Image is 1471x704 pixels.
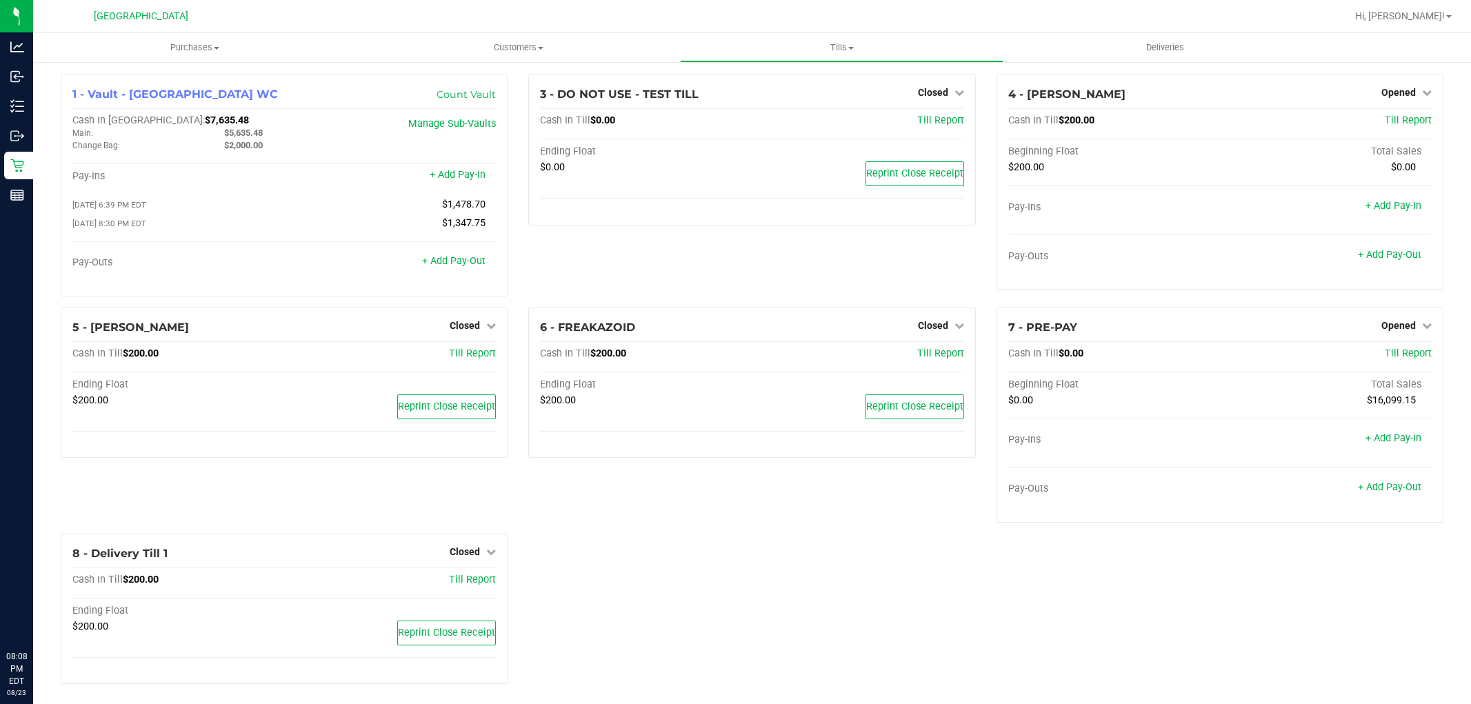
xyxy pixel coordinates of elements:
p: 08/23 [6,687,27,698]
span: $200.00 [72,394,108,406]
a: + Add Pay-In [1365,200,1421,212]
a: Till Report [449,348,496,359]
span: $0.00 [540,161,565,173]
span: 7 - PRE-PAY [1008,321,1077,334]
button: Reprint Close Receipt [397,394,496,419]
span: $1,347.75 [442,217,486,229]
span: Cash In Till [1008,114,1059,126]
a: Purchases [33,33,357,62]
span: $200.00 [1059,114,1094,126]
span: $0.00 [1391,161,1416,173]
span: Change Bag: [72,141,120,150]
span: $5,635.48 [224,128,263,138]
span: Hi, [PERSON_NAME]! [1355,10,1445,21]
div: Total Sales [1220,145,1432,158]
a: + Add Pay-Out [1358,481,1421,493]
a: Till Report [917,114,964,126]
a: Tills [680,33,1003,62]
inline-svg: Reports [10,188,24,202]
a: Manage Sub-Vaults [408,118,496,130]
button: Reprint Close Receipt [397,621,496,645]
span: Cash In Till [540,114,590,126]
span: Opened [1381,320,1416,331]
span: $16,099.15 [1367,394,1416,406]
iframe: Resource center [14,594,55,635]
div: Pay-Outs [1008,250,1220,263]
span: $2,000.00 [224,140,263,150]
div: Beginning Float [1008,379,1220,391]
span: Cash In Till [540,348,590,359]
inline-svg: Outbound [10,129,24,143]
span: Cash In Till [1008,348,1059,359]
button: Reprint Close Receipt [865,394,964,419]
a: Count Vault [437,88,496,101]
span: $200.00 [590,348,626,359]
span: Customers [357,41,679,54]
span: Opened [1381,87,1416,98]
span: Reprint Close Receipt [866,401,963,412]
span: 1 - Vault - [GEOGRAPHIC_DATA] WC [72,88,278,101]
div: Pay-Outs [72,257,284,269]
span: $0.00 [1059,348,1083,359]
span: $1,478.70 [442,199,486,210]
div: Beginning Float [1008,145,1220,158]
inline-svg: Retail [10,159,24,172]
a: Till Report [917,348,964,359]
span: $200.00 [1008,161,1044,173]
span: [DATE] 8:30 PM EDT [72,219,146,228]
span: $0.00 [1008,394,1033,406]
div: Ending Float [72,379,284,391]
a: Deliveries [1003,33,1327,62]
span: Closed [918,87,948,98]
span: Closed [450,546,480,557]
span: Cash In Till [72,574,123,585]
div: Total Sales [1220,379,1432,391]
div: Ending Float [540,379,752,391]
span: $200.00 [123,348,159,359]
span: $200.00 [540,394,576,406]
inline-svg: Inventory [10,99,24,113]
inline-svg: Analytics [10,40,24,54]
span: Cash In Till [72,348,123,359]
span: Cash In [GEOGRAPHIC_DATA]: [72,114,205,126]
a: Customers [357,33,680,62]
inline-svg: Inbound [10,70,24,83]
button: Reprint Close Receipt [865,161,964,186]
div: Pay-Ins [1008,434,1220,446]
span: Tills [681,41,1003,54]
span: Reprint Close Receipt [866,168,963,179]
span: Reprint Close Receipt [398,401,495,412]
div: Ending Float [540,145,752,158]
p: 08:08 PM EDT [6,650,27,687]
div: Pay-Ins [1008,201,1220,214]
a: + Add Pay-Out [1358,249,1421,261]
a: + Add Pay-Out [422,255,486,267]
span: Main: [72,128,93,138]
a: Till Report [449,574,496,585]
span: $200.00 [72,621,108,632]
a: + Add Pay-In [1365,432,1421,444]
span: [DATE] 6:39 PM EDT [72,200,146,210]
a: + Add Pay-In [430,169,486,181]
span: Reprint Close Receipt [398,627,495,638]
span: Purchases [33,41,357,54]
span: Deliveries [1128,41,1203,54]
span: 8 - Delivery Till 1 [72,547,168,560]
span: 3 - DO NOT USE - TEST TILL [540,88,699,101]
span: Closed [918,320,948,331]
a: Till Report [1385,114,1432,126]
span: 4 - [PERSON_NAME] [1008,88,1125,101]
a: Till Report [1385,348,1432,359]
span: $7,635.48 [205,114,249,126]
span: $200.00 [123,574,159,585]
span: 5 - [PERSON_NAME] [72,321,189,334]
div: Pay-Ins [72,170,284,183]
span: $0.00 [590,114,615,126]
div: Pay-Outs [1008,483,1220,495]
